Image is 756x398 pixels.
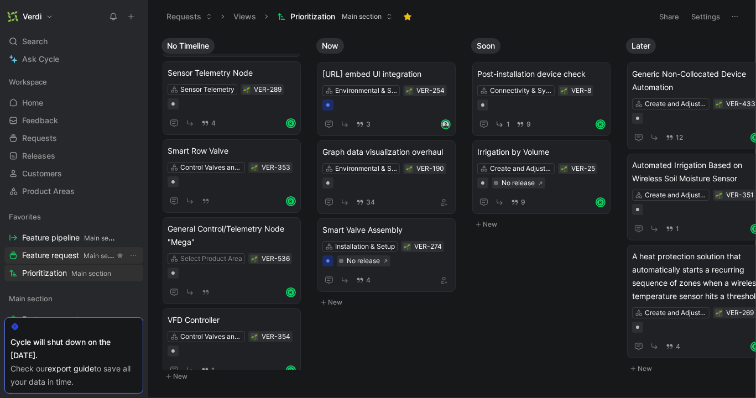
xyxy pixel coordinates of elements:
span: Later [632,40,650,51]
button: New [316,296,462,309]
img: 🌱 [251,334,258,341]
span: Main section [342,11,382,22]
div: SoonNew [467,33,622,237]
a: Post-installation device checkConnectivity & Sync19R [472,62,611,136]
span: Main section [84,252,123,260]
span: Search [22,35,48,48]
img: 🌱 [561,88,567,95]
img: 🌱 [243,87,250,93]
a: Product Areas [4,183,143,200]
div: Control Valves and Pumps [180,162,242,173]
button: Views [228,8,261,25]
span: 1 [507,121,510,128]
button: 🌱 [243,86,251,93]
div: NowNew [312,33,467,315]
a: Smart Row ValveControl Valves and PumpsR [163,139,301,213]
span: Feature pipeline [22,232,116,244]
div: 🌱 [251,333,258,341]
div: Connectivity & Sync [490,85,552,96]
div: VER-289 [254,84,281,95]
span: Releases [22,150,55,161]
button: VerdiVerdi [4,9,56,24]
div: 🌱 [405,165,413,172]
span: 4 [211,120,216,127]
span: Main section [71,269,111,277]
span: Sensor Telemetry Node [168,66,296,80]
button: 🌱 [560,165,568,172]
button: 1 [199,364,217,376]
span: Smart Valve Assembly [322,223,451,237]
div: Cycle will shut down on the [DATE]. [11,336,137,362]
button: Soon [471,38,500,54]
div: Create and Adjust Irrigation Schedules [490,163,552,174]
button: Settings [686,9,725,24]
button: View actions [128,250,139,261]
div: R [597,198,604,206]
span: 12 [676,134,683,141]
a: Feature request [4,311,143,328]
span: Home [22,97,43,108]
span: Favorites [9,211,41,222]
button: PrioritizationMain section [272,8,398,25]
button: 4 [354,274,373,286]
button: 9 [509,196,528,208]
a: Feedback [4,112,143,129]
span: No Timeline [167,40,209,51]
div: VER-353 [262,162,290,173]
button: 3 [354,118,373,130]
button: Now [316,38,344,54]
span: Post-installation device check [477,67,606,81]
button: 4 [199,117,218,129]
span: 9 [526,121,531,128]
div: VER-269 [726,307,754,318]
div: Search [4,33,143,50]
span: Requests [22,133,57,144]
div: Create and Adjust Irrigation Schedules [645,190,707,201]
img: 🌱 [251,165,258,171]
div: VER-254 [416,85,445,96]
span: Feedback [22,115,58,126]
button: 12 [664,132,685,144]
button: 34 [354,196,377,208]
div: Workspace [4,74,143,90]
span: Feature request [22,314,79,325]
span: Prioritization [22,268,111,279]
div: Create and Adjust Irrigation Schedules [645,98,707,109]
span: 4 [366,277,371,284]
span: 3 [366,121,371,128]
span: 9 [521,199,525,206]
button: 🌱 [251,164,258,171]
div: Sensor Telemetry [180,84,234,95]
span: Main section [9,293,53,304]
img: 🌱 [406,166,413,172]
div: No TimelineNew [157,33,312,389]
button: 9 [514,118,533,130]
div: Select Product Area [180,253,242,264]
span: Feature request [22,250,114,261]
div: 🌱 [251,255,258,263]
a: Releases [4,148,143,164]
span: 4 [676,343,680,350]
span: Main section [84,234,124,242]
img: 🌱 [406,88,413,95]
div: VER-190 [416,163,444,174]
button: 🌱 [560,87,568,95]
div: R [597,121,604,128]
span: Smart Row Valve [168,144,296,158]
span: Product Areas [22,186,75,197]
a: Requests [4,130,143,146]
div: Main section [4,290,143,307]
a: Feature pipelineMain section [4,229,143,246]
a: Graph data visualization overhaulEnvironmental & Soil Moisture Data34 [317,140,456,214]
div: No release [502,177,535,188]
div: VER-354 [262,331,290,342]
button: 4 [664,341,682,353]
img: 🌱 [251,256,258,263]
span: Ask Cycle [22,53,59,66]
span: Soon [477,40,495,51]
div: Environmental & Soil Moisture Data [335,163,397,174]
img: avatar [442,121,450,128]
span: [URL] embed UI integration [322,67,451,81]
a: Feature requestMain sectionView actions [4,247,143,264]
